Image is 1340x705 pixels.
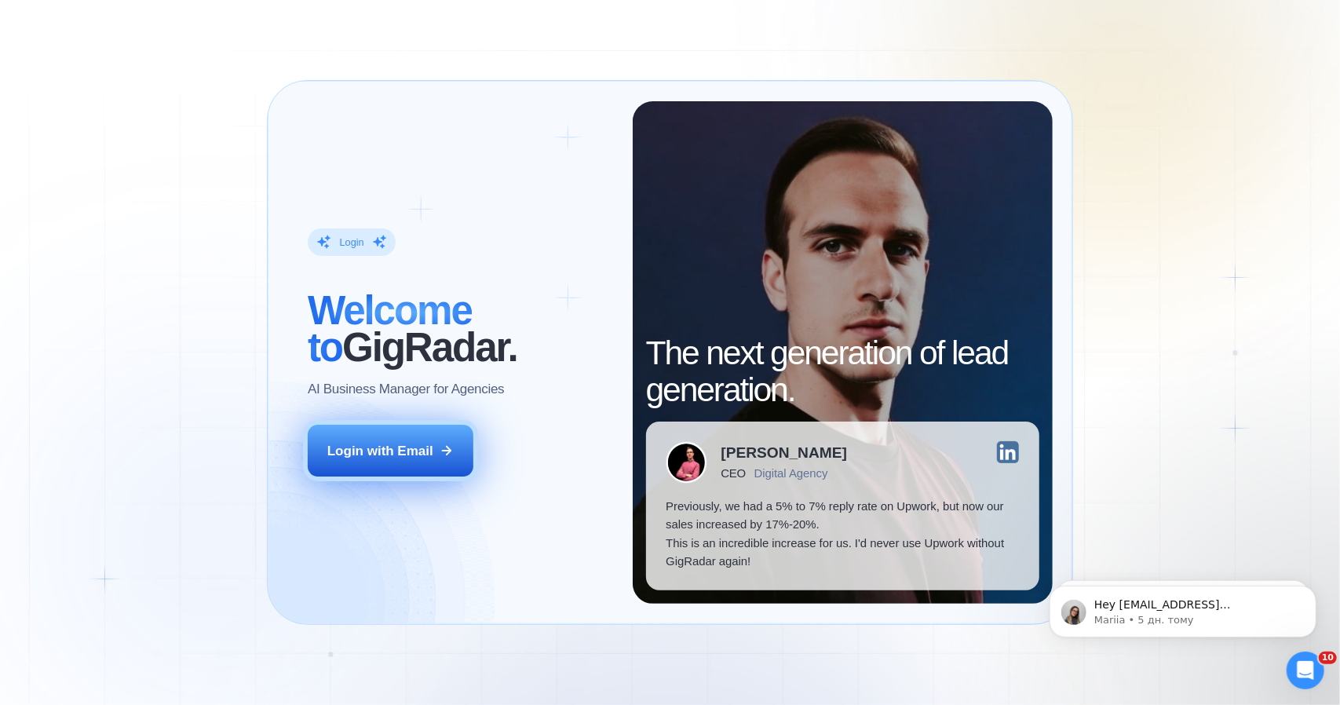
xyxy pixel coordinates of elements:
[646,334,1039,408] h2: The next generation of lead generation.
[754,466,828,480] div: Digital Agency
[339,236,363,249] div: Login
[308,288,472,370] span: Welcome to
[1287,652,1324,689] iframe: Intercom live chat
[327,442,433,460] div: Login with Email
[1319,652,1337,664] span: 10
[721,466,746,480] div: CEO
[721,445,848,460] div: [PERSON_NAME]
[1026,553,1340,663] iframe: Intercom notifications повідомлення
[308,293,612,367] h2: ‍ GigRadar.
[308,425,473,477] button: Login with Email
[308,380,504,398] p: AI Business Manager for Agencies
[666,497,1019,571] p: Previously, we had a 5% to 7% reply rate on Upwork, but now our sales increased by 17%-20%. This ...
